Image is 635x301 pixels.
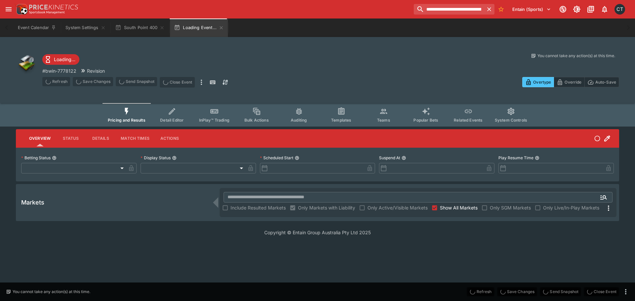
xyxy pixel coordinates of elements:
button: Cameron Tarver [613,2,627,17]
p: You cannot take any action(s) at this time. [13,289,90,295]
span: Only Active/Visible Markets [367,204,428,211]
button: more [622,288,630,296]
p: Display Status [141,155,171,161]
button: System Settings [62,19,109,37]
span: InPlay™ Trading [199,118,230,123]
button: Override [554,77,584,87]
button: Play Resume Time [535,156,539,160]
span: Related Events [454,118,483,123]
button: Event Calendar [14,19,60,37]
div: Start From [522,77,619,87]
button: Betting Status [52,156,57,160]
button: Overview [24,131,56,146]
button: Details [86,131,115,146]
p: Override [565,79,581,86]
button: Open [598,191,610,203]
button: Auto-Save [584,77,619,87]
p: You cannot take any action(s) at this time. [537,53,615,59]
button: Notifications [599,3,611,15]
span: Teams [377,118,390,123]
span: Only SGM Markets [490,204,531,211]
span: Only Live/In-Play Markets [543,204,599,211]
p: Scheduled Start [260,155,293,161]
button: more [197,77,205,88]
p: Copy To Clipboard [42,67,76,74]
svg: More [605,204,613,212]
h5: Markets [21,199,44,206]
p: Overtype [533,79,551,86]
div: Event type filters [103,103,532,127]
span: System Controls [495,118,527,123]
button: South Point 400 [111,19,169,37]
span: Templates [331,118,351,123]
span: Show All Markets [440,204,478,211]
img: Sportsbook Management [29,11,65,14]
button: Actions [155,131,185,146]
p: Auto-Save [595,79,616,86]
button: open drawer [3,3,15,15]
button: Suspend At [402,156,406,160]
button: Toggle light/dark mode [571,3,583,15]
button: Display Status [172,156,177,160]
img: PriceKinetics [29,5,78,10]
img: PriceKinetics Logo [15,3,28,16]
img: other.png [16,53,37,74]
button: No Bookmarks [496,4,506,15]
p: Suspend At [379,155,400,161]
button: Connected to PK [557,3,569,15]
button: Status [56,131,86,146]
button: Overtype [522,77,554,87]
button: Match Times [115,131,155,146]
span: Pricing and Results [108,118,146,123]
p: Revision [87,67,105,74]
button: Documentation [585,3,597,15]
button: Select Tenant [508,4,555,15]
span: Detail Editor [160,118,184,123]
span: Only Markets with Liability [298,204,355,211]
span: Bulk Actions [244,118,269,123]
div: Cameron Tarver [614,4,625,15]
button: Scheduled Start [295,156,299,160]
input: search [414,4,484,15]
button: Loading Event... [170,19,228,37]
p: Betting Status [21,155,51,161]
span: Include Resulted Markets [231,204,286,211]
p: Loading... [54,56,75,63]
span: Popular Bets [413,118,438,123]
p: Play Resume Time [498,155,533,161]
span: Auditing [291,118,307,123]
